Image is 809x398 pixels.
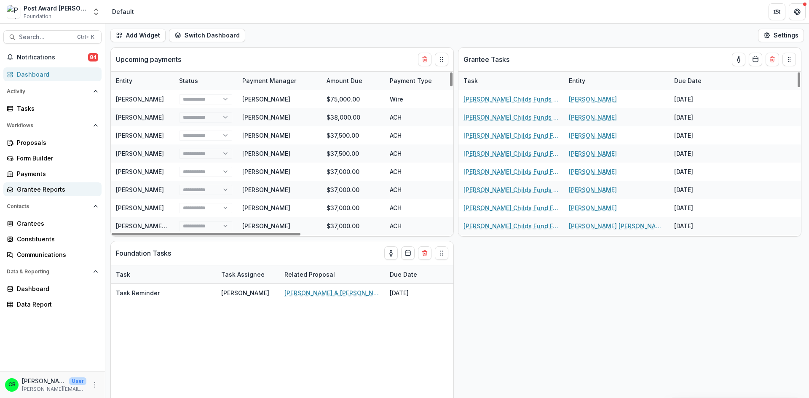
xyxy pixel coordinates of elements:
[17,284,95,293] div: Dashboard
[90,380,100,390] button: More
[3,182,102,196] a: Grantee Reports
[116,96,164,103] a: [PERSON_NAME]
[564,76,590,85] div: Entity
[111,72,174,90] div: Entity
[669,126,732,144] div: [DATE]
[116,288,160,297] p: Task Reminder
[435,53,448,66] button: Drag
[69,377,86,385] p: User
[17,219,95,228] div: Grantees
[3,151,102,165] a: Form Builder
[3,167,102,181] a: Payments
[216,265,279,283] div: Task Assignee
[448,72,511,90] div: Due Date
[242,131,290,140] div: [PERSON_NAME]
[110,29,166,42] button: Add Widget
[782,53,796,66] button: Drag
[242,149,290,158] div: [PERSON_NAME]
[7,88,90,94] span: Activity
[669,72,732,90] div: Due Date
[7,269,90,275] span: Data & Reporting
[22,385,86,393] p: [PERSON_NAME][EMAIL_ADDRESS][PERSON_NAME][DOMAIN_NAME]
[237,76,301,85] div: Payment Manager
[242,167,290,176] div: [PERSON_NAME]
[385,181,448,199] div: ACH
[669,163,732,181] div: [DATE]
[8,382,16,387] div: Christina Bruno
[448,90,511,108] div: [DATE]
[3,248,102,262] a: Communications
[7,5,20,19] img: Post Award Jane Coffin Childs Memorial Fund
[463,222,559,230] a: [PERSON_NAME] Childs Fund Fellowship Award Financial Expenditure Report
[279,270,340,279] div: Related Proposal
[3,67,102,81] a: Dashboard
[17,185,95,194] div: Grantee Reports
[669,217,732,235] div: [DATE]
[116,222,214,230] a: [PERSON_NAME] [PERSON_NAME]
[385,144,448,163] div: ACH
[569,149,617,158] a: [PERSON_NAME]
[3,51,102,64] button: Notifications84
[75,32,96,42] div: Ctrl + K
[385,199,448,217] div: ACH
[3,119,102,132] button: Open Workflows
[448,108,511,126] div: [DATE]
[242,113,290,122] div: [PERSON_NAME]
[169,29,245,42] button: Switch Dashboard
[279,265,385,283] div: Related Proposal
[111,265,216,283] div: Task
[749,53,762,66] button: Calendar
[385,235,448,253] div: ACH
[669,76,707,85] div: Due Date
[448,235,511,253] div: [DATE]
[385,163,448,181] div: ACH
[19,34,72,41] span: Search...
[174,76,203,85] div: Status
[321,72,385,90] div: Amount Due
[3,200,102,213] button: Open Contacts
[564,72,669,90] div: Entity
[458,72,564,90] div: Task
[435,246,448,260] button: Drag
[237,72,321,90] div: Payment Manager
[385,265,448,283] div: Due Date
[463,131,559,140] a: [PERSON_NAME] Childs Fund Fellowship Award Financial Expenditure Report
[17,235,95,243] div: Constituents
[463,54,509,64] p: Grantee Tasks
[24,4,87,13] div: Post Award [PERSON_NAME] Childs Memorial Fund
[24,13,51,20] span: Foundation
[669,181,732,199] div: [DATE]
[669,199,732,217] div: [DATE]
[221,288,269,297] div: [PERSON_NAME]
[669,144,732,163] div: [DATE]
[385,217,448,235] div: ACH
[88,53,98,61] span: 84
[3,265,102,278] button: Open Data & Reporting
[116,114,164,121] a: [PERSON_NAME]
[463,149,559,158] a: [PERSON_NAME] Childs Fund Fellowship Award Financial Expenditure Report
[385,108,448,126] div: ACH
[90,3,102,20] button: Open entity switcher
[758,29,804,42] button: Settings
[384,246,398,260] button: toggle-assigned-to-me
[448,199,511,217] div: [DATE]
[111,76,137,85] div: Entity
[17,250,95,259] div: Communications
[385,284,448,302] div: [DATE]
[463,95,559,104] a: [PERSON_NAME] Childs Funds Fellow’s Annual Progress Report
[385,90,448,108] div: Wire
[216,270,270,279] div: Task Assignee
[321,163,385,181] div: $37,000.00
[569,113,617,122] a: [PERSON_NAME]
[17,54,88,61] span: Notifications
[3,282,102,296] a: Dashboard
[3,136,102,150] a: Proposals
[569,203,617,212] a: [PERSON_NAME]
